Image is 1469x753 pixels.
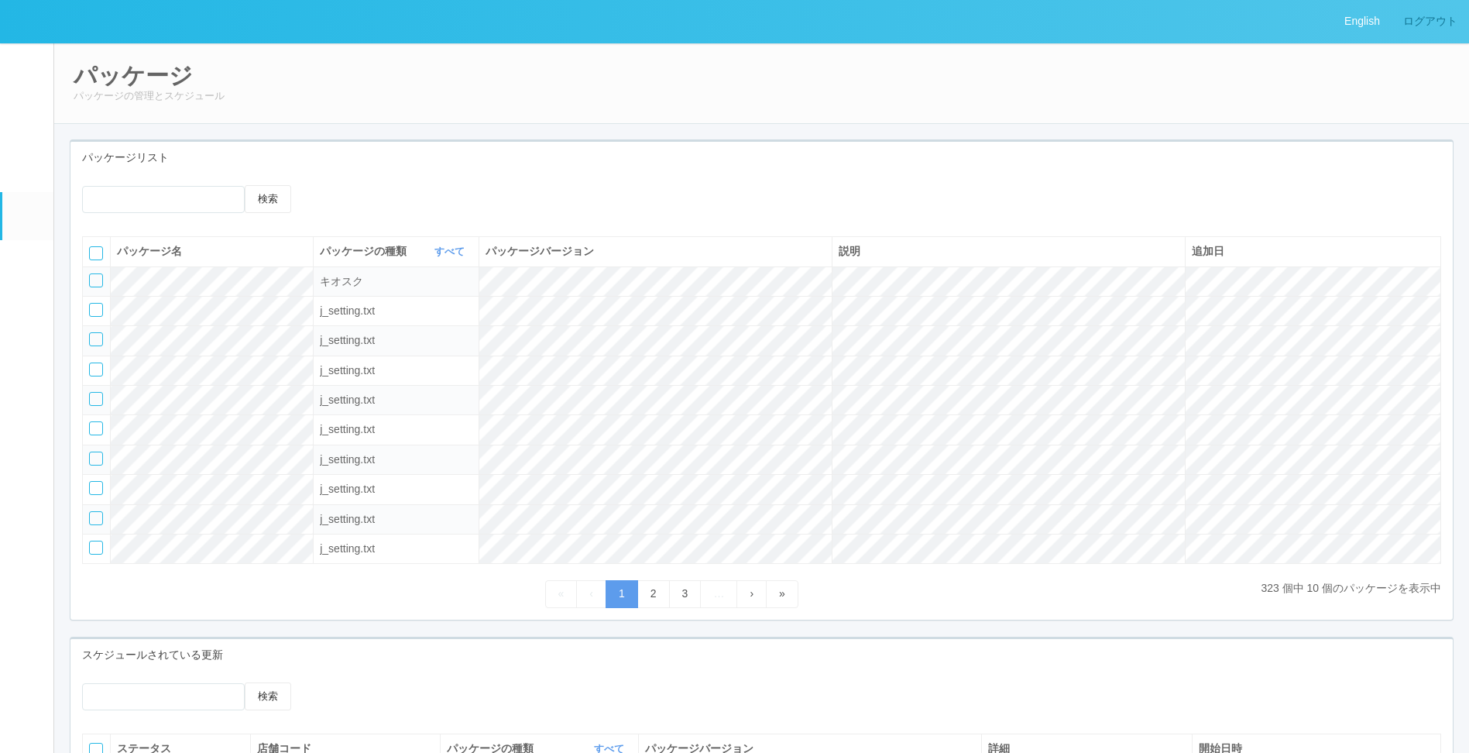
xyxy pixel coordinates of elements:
a: コンテンツプリント [2,383,53,430]
div: ksdpackage.tablefilter.jsetting [320,332,472,349]
a: ターミナル [2,138,53,192]
a: ユーザー [2,90,53,137]
a: イベントログ [2,43,53,90]
div: ksdpackage.tablefilter.kiosk [320,273,472,290]
div: ksdpackage.tablefilter.jsetting [320,481,472,497]
div: ksdpackage.tablefilter.jsetting [320,363,472,379]
a: 1 [606,580,638,607]
span: パッケージの種類 [320,243,410,260]
span: 追加日 [1192,245,1224,257]
button: 検索 [245,683,291,710]
span: パッケージ名 [117,245,182,257]
div: 説明 [839,243,1179,260]
div: ksdpackage.tablefilter.jsetting [320,511,472,528]
a: アラート設定 [2,335,53,382]
a: Next [736,580,767,607]
div: パッケージリスト [70,142,1453,174]
a: メンテナンス通知 [2,240,53,287]
span: パッケージバージョン [486,245,594,257]
span: Last [779,587,785,600]
div: ksdpackage.tablefilter.jsetting [320,541,472,557]
div: ksdpackage.tablefilter.jsetting [320,452,472,468]
h2: パッケージ [74,63,1450,88]
div: スケジュールされている更新 [70,639,1453,671]
a: 3 [669,580,702,607]
p: パッケージの管理とスケジュール [74,88,1450,104]
a: すべて [434,246,469,257]
a: 2 [637,580,670,607]
span: Next [750,587,753,600]
button: 検索 [245,185,291,213]
a: クライアントリンク [2,287,53,335]
a: Last [766,580,798,607]
a: ドキュメントを管理 [2,430,53,477]
div: ksdpackage.tablefilter.jsetting [320,303,472,319]
div: ksdpackage.tablefilter.jsetting [320,421,472,438]
div: ksdpackage.tablefilter.jsetting [320,392,472,408]
p: 323 個中 10 個のパッケージを表示中 [1261,580,1441,597]
a: パッケージ [2,192,53,239]
button: すべて [431,244,472,260]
